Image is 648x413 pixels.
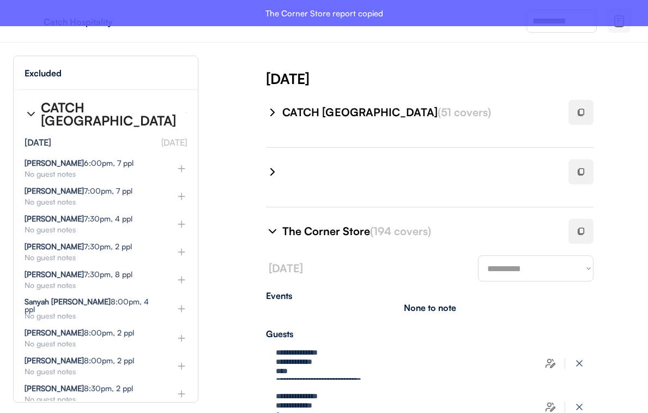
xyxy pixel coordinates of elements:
strong: [PERSON_NAME] [25,356,84,365]
div: [DATE] [266,69,648,88]
strong: [PERSON_NAME] [25,242,84,251]
img: plus%20%281%29.svg [176,219,187,230]
font: [DATE] [269,261,303,275]
div: No guest notes [25,282,159,289]
div: 7:30pm, 2 ppl [25,243,132,250]
div: No guest notes [25,170,159,178]
img: plus%20%281%29.svg [176,274,187,285]
strong: [PERSON_NAME] [25,186,84,195]
strong: [PERSON_NAME] [25,158,84,167]
div: 7:30pm, 8 ppl [25,271,132,278]
img: plus%20%281%29.svg [176,247,187,258]
img: chevron-right%20%281%29.svg [266,225,279,238]
div: No guest notes [25,226,159,234]
img: x-close%20%283%29.svg [574,358,585,369]
img: plus%20%281%29.svg [176,191,187,202]
div: No guest notes [25,396,159,403]
div: No guest notes [25,198,159,206]
div: 7:30pm, 4 ppl [25,215,132,223]
img: plus%20%281%29.svg [176,361,187,372]
strong: [PERSON_NAME] [25,384,84,393]
div: The Corner Store [282,224,555,239]
img: users-edit.svg [545,358,556,369]
img: plus%20%281%29.svg [176,303,187,314]
font: (194 covers) [370,224,431,238]
div: 8:00pm, 2 ppl [25,329,134,337]
strong: [PERSON_NAME] [25,270,84,279]
font: [DATE] [161,137,187,148]
div: No guest notes [25,368,159,375]
img: chevron-right%20%281%29.svg [25,107,38,121]
img: plus%20%281%29.svg [176,333,187,344]
div: None to note [404,303,456,312]
div: 8:30pm, 2 ppl [25,385,133,392]
img: users-edit.svg [545,402,556,412]
font: (51 covers) [438,105,491,119]
div: Guests [266,330,594,338]
div: CATCH [GEOGRAPHIC_DATA] [282,105,555,120]
img: chevron-right%20%281%29.svg [266,106,279,119]
div: 8:00pm, 2 ppl [25,357,134,364]
div: 7:00pm, 7 ppl [25,187,132,195]
div: 8:00pm, 4 ppl [25,298,156,313]
div: No guest notes [25,312,159,320]
img: plus%20%281%29.svg [176,388,187,399]
div: 6:00pm, 7 ppl [25,159,134,167]
div: No guest notes [25,340,159,348]
div: [DATE] [25,138,51,147]
div: Events [266,291,594,300]
strong: [PERSON_NAME] [25,214,84,223]
strong: [PERSON_NAME] [25,328,84,337]
div: No guest notes [25,254,159,261]
img: plus%20%281%29.svg [176,163,187,174]
img: chevron-right%20%281%29.svg [266,165,279,178]
div: CATCH [GEOGRAPHIC_DATA] [41,101,177,127]
div: Excluded [25,69,62,77]
strong: Sanyah [PERSON_NAME] [25,297,111,306]
img: x-close%20%283%29.svg [574,402,585,412]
